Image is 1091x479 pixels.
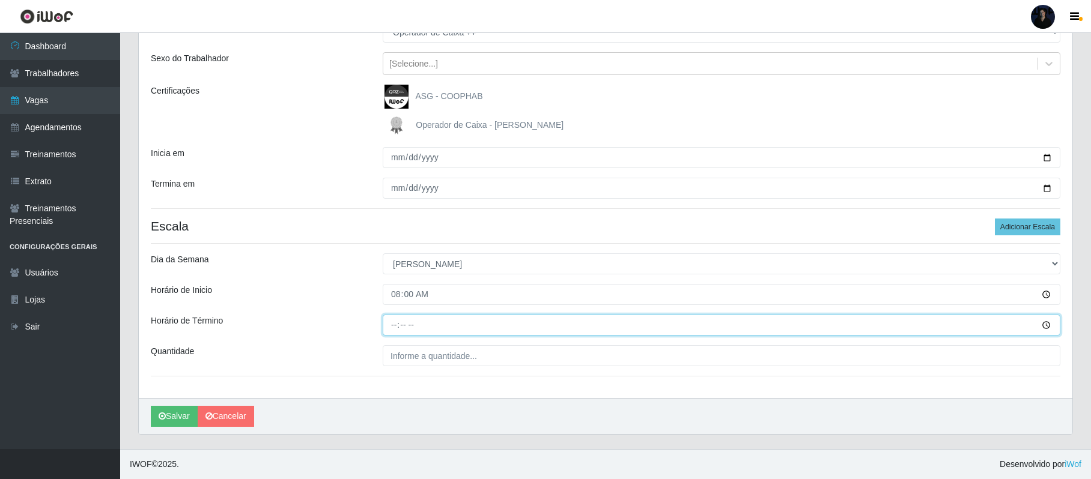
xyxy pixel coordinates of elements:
[416,91,483,101] span: ASG - COOPHAB
[151,284,212,297] label: Horário de Inicio
[151,218,1060,233] h4: Escala
[130,458,179,471] span: © 2025 .
[384,85,413,109] img: ASG - COOPHAB
[383,345,1060,366] input: Informe a quantidade...
[416,120,564,130] span: Operador de Caixa - [PERSON_NAME]
[383,147,1060,168] input: 00/00/0000
[130,459,152,469] span: IWOF
[151,253,209,266] label: Dia da Semana
[151,147,184,160] label: Inicia em
[151,345,194,358] label: Quantidade
[383,284,1060,305] input: 00:00
[20,9,73,24] img: CoreUI Logo
[995,218,1060,235] button: Adicionar Escala
[151,85,199,97] label: Certificações
[384,113,413,137] img: Operador de Caixa - Queiroz Atacadão
[151,178,195,190] label: Termina em
[151,315,223,327] label: Horário de Término
[1065,459,1081,469] a: iWof
[151,52,229,65] label: Sexo do Trabalhador
[383,315,1060,336] input: 00:00
[198,406,254,427] a: Cancelar
[1000,458,1081,471] span: Desenvolvido por
[151,406,198,427] button: Salvar
[389,58,438,70] div: [Selecione...]
[383,178,1060,199] input: 00/00/0000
